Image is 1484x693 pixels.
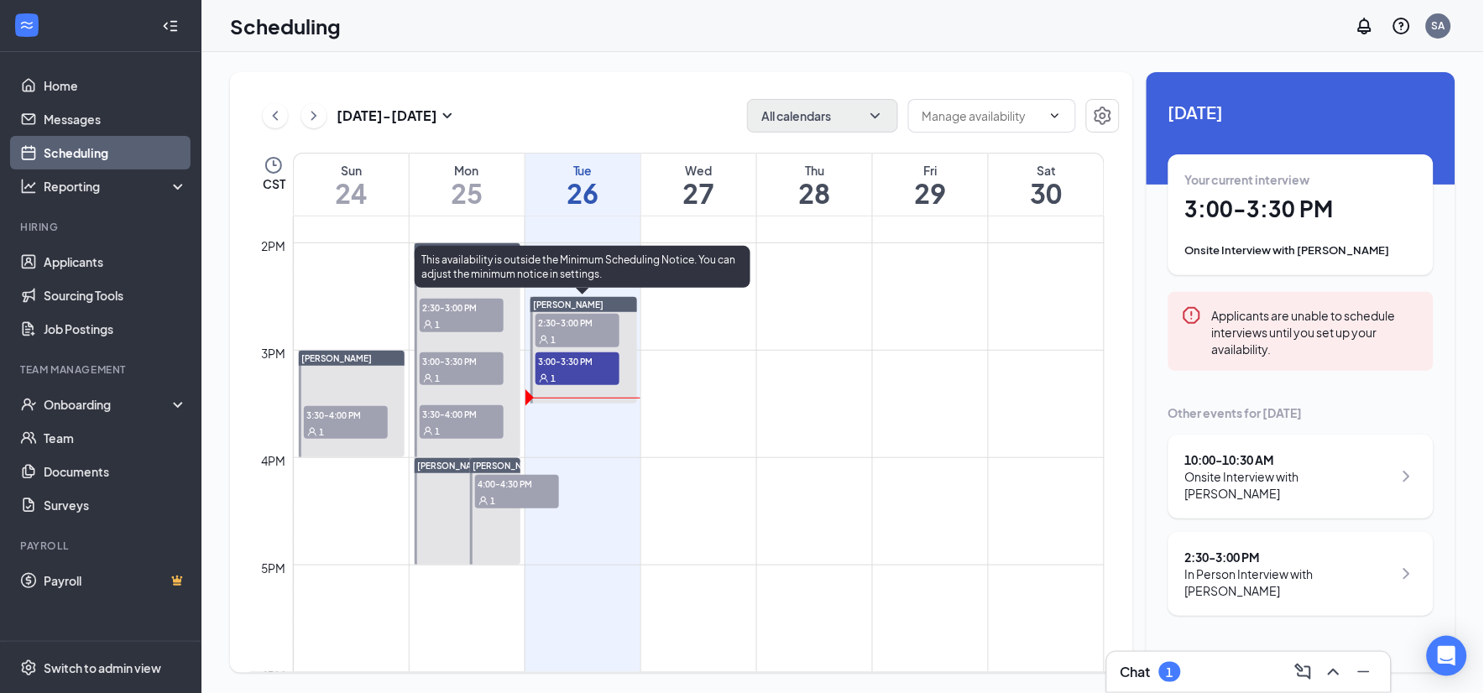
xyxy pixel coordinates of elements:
[259,451,290,470] div: 4pm
[536,352,619,369] span: 3:00-3:30 PM
[873,179,988,207] h1: 29
[259,344,290,362] div: 3pm
[436,373,441,384] span: 1
[1320,659,1347,685] button: ChevronUp
[1354,662,1374,682] svg: Minimize
[420,405,504,422] span: 3:30-4:00 PM
[534,300,604,310] span: [PERSON_NAME]
[294,179,409,207] h1: 24
[423,426,433,436] svg: User
[18,17,35,34] svg: WorkstreamLogo
[259,559,290,577] div: 5pm
[410,179,525,207] h1: 25
[1351,659,1377,685] button: Minimize
[44,279,187,312] a: Sourcing Tools
[1293,662,1314,682] svg: ComposeMessage
[44,178,188,195] div: Reporting
[757,162,872,179] div: Thu
[1290,659,1317,685] button: ComposeMessage
[420,352,504,369] span: 3:00-3:30 PM
[867,107,884,124] svg: ChevronDown
[306,106,322,126] svg: ChevronRight
[525,162,640,179] div: Tue
[294,162,409,179] div: Sun
[1355,16,1375,36] svg: Notifications
[20,220,184,234] div: Hiring
[436,319,441,331] span: 1
[44,136,187,169] a: Scheduling
[1121,663,1151,681] h3: Chat
[1168,99,1434,125] span: [DATE]
[1182,305,1202,326] svg: Error
[1432,18,1445,33] div: SA
[539,335,549,345] svg: User
[473,461,544,471] span: [PERSON_NAME]
[1212,305,1420,357] div: Applicants are unable to schedule interviews until you set up your availability.
[162,18,179,34] svg: Collapse
[989,154,1104,216] a: August 30, 2025
[415,246,750,288] div: This availability is outside the Minimum Scheduling Notice. You can adjust the minimum notice in ...
[1185,195,1417,223] h1: 3:00 - 3:30 PM
[491,495,496,507] span: 1
[20,362,184,377] div: Team Management
[1185,451,1393,468] div: 10:00 - 10:30 AM
[410,154,525,216] a: August 25, 2025
[641,154,756,216] a: August 27, 2025
[259,237,290,255] div: 2pm
[1427,636,1467,676] div: Open Intercom Messenger
[304,406,388,423] span: 3:30-4:00 PM
[478,496,489,506] svg: User
[922,107,1042,125] input: Manage availability
[20,396,37,413] svg: UserCheck
[44,659,161,676] div: Switch to admin view
[747,99,898,133] button: All calendarsChevronDown
[1397,564,1417,584] svg: ChevronRight
[1185,549,1393,565] div: 2:30 - 3:00 PM
[1324,662,1344,682] svg: ChevronUp
[418,461,489,471] span: [PERSON_NAME]
[1167,665,1173,680] div: 1
[437,106,457,126] svg: SmallChevronDown
[641,162,756,179] div: Wed
[320,426,325,438] span: 1
[436,425,441,437] span: 1
[1185,565,1393,599] div: In Person Interview with [PERSON_NAME]
[525,179,640,207] h1: 26
[263,175,285,192] span: CST
[302,353,373,363] span: [PERSON_NAME]
[44,102,187,136] a: Messages
[873,162,988,179] div: Fri
[757,154,872,216] a: August 28, 2025
[44,396,173,413] div: Onboarding
[475,475,559,492] span: 4:00-4:30 PM
[410,162,525,179] div: Mon
[539,373,549,383] svg: User
[1185,242,1417,258] div: Onsite Interview with [PERSON_NAME]
[757,179,872,207] h1: 28
[44,455,187,488] a: Documents
[307,427,317,437] svg: User
[20,659,37,676] svg: Settings
[1392,16,1412,36] svg: QuestionInfo
[44,245,187,279] a: Applicants
[263,103,288,128] button: ChevronLeft
[1086,99,1120,133] button: Settings
[294,154,409,216] a: August 24, 2025
[301,103,327,128] button: ChevronRight
[1185,171,1417,188] div: Your current interview
[20,539,184,553] div: Payroll
[423,373,433,383] svg: User
[1093,106,1113,126] svg: Settings
[264,155,284,175] svg: Clock
[230,12,341,40] h1: Scheduling
[267,106,284,126] svg: ChevronLeft
[44,488,187,522] a: Surveys
[641,179,756,207] h1: 27
[551,373,556,384] span: 1
[989,162,1104,179] div: Sat
[44,564,187,597] a: PayrollCrown
[44,421,187,455] a: Team
[873,154,988,216] a: August 29, 2025
[1185,468,1393,502] div: Onsite Interview with [PERSON_NAME]
[423,320,433,330] svg: User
